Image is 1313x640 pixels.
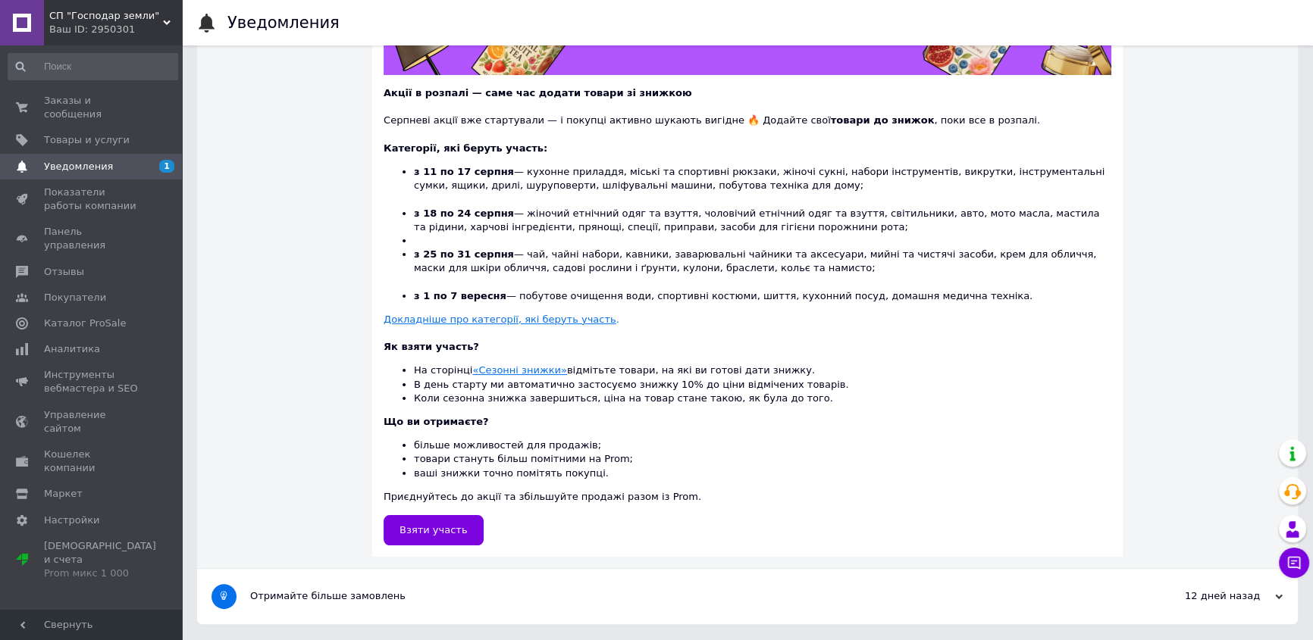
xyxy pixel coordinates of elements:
span: Каталог ProSale [44,317,126,330]
span: Отзывы [44,265,84,279]
span: Уведомления [44,160,113,173]
u: Докладніше про категорії, які беруть участь [384,314,616,325]
b: Як взяти участь? [384,341,479,352]
li: — чай, чайні набори, кавники, заварювальні чайники та аксесуари, мийні та чистячі засоби, крем дл... [414,248,1111,289]
span: Панель управления [44,225,140,252]
li: На сторінці відмітьте товари, на які ви готові дати знижку. [414,364,1111,377]
span: Инструменты вебмастера и SEO [44,368,140,395]
span: Кошелек компании [44,448,140,475]
div: 12 дней назад [1131,589,1283,603]
span: Взяти участь [400,524,468,535]
input: Поиск [8,53,178,80]
b: товари до знижок [831,114,935,126]
span: Покупатели [44,291,106,304]
li: Коли сезонна знижка завершиться, ціна на товар стане такою, як була до того. [414,392,1111,405]
span: Маркет [44,487,83,501]
li: В день старту ми автоматично застосуємо знижку 10% до ціни відмічених товарів. [414,378,1111,392]
button: Чат с покупателем [1279,548,1309,578]
b: Категорії, які беруть участь: [384,142,547,154]
a: Взяти участь [384,515,484,545]
h1: Уведомления [227,14,340,32]
span: Настройки [44,514,99,527]
b: Акції в розпалі — саме час додати товари зі знижкою [384,87,691,98]
li: товари стануть більш помітними на Prom; [414,452,1111,466]
div: Отримайте більше замовлень [250,589,1131,603]
b: Що ви отримаєте? [384,416,488,427]
span: СП "Господар земли" [49,9,163,23]
a: «Сезонні знижки» [472,364,566,376]
div: Ваш ID: 2950301 [49,23,182,36]
span: Товары и услуги [44,133,130,147]
span: [DEMOGRAPHIC_DATA] и счета [44,539,156,581]
li: більше можливостей для продажів; [414,439,1111,452]
div: Серпневі акції вже стартували — і покупці активно шукають вигідне 🔥 Додайте свої , поки все в роз... [384,100,1111,127]
li: — жіночий етнічний одяг та взуття, чоловічий етнічний одяг та взуття, світильники, авто, мото мас... [414,207,1111,234]
span: Аналитика [44,342,100,356]
span: 1 [159,160,174,173]
div: Приєднуйтесь до акції та збільшуйте продажі разом із Prom. [384,415,1111,504]
b: з 1 по 7 вересня [414,290,506,301]
li: — побутове очищення води, спортивні костюми, шиття, кухонний посуд, домашня медична техніка. [414,289,1111,303]
li: — кухонне приладдя, міські та спортивні рюкзаки, жіночі сукні, набори інструментів, викрутки, інс... [414,165,1111,207]
span: Управление сайтом [44,408,140,436]
a: Докладніше про категорії, які беруть участь. [384,314,619,325]
li: ваші знижки точно помітять покупці. [414,467,1111,480]
b: з 25 по 31 серпня [414,248,514,260]
span: Заказы и сообщения [44,94,140,121]
b: з 11 по 17 серпня [414,166,514,177]
b: з 18 по 24 серпня [414,208,514,219]
span: Показатели работы компании [44,186,140,213]
div: Prom микс 1 000 [44,567,156,580]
